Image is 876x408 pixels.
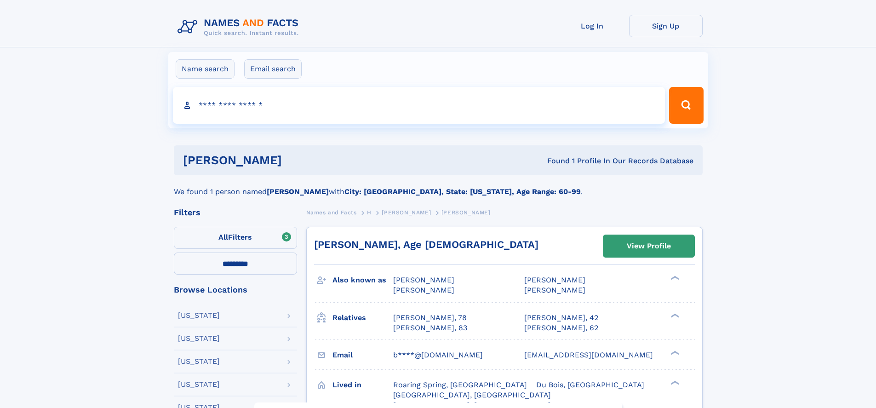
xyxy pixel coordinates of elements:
[393,391,551,399] span: [GEOGRAPHIC_DATA], [GEOGRAPHIC_DATA]
[178,358,220,365] div: [US_STATE]
[218,233,228,241] span: All
[524,313,598,323] a: [PERSON_NAME], 42
[414,156,693,166] div: Found 1 Profile In Our Records Database
[669,275,680,281] div: ❯
[393,313,467,323] a: [PERSON_NAME], 78
[555,15,629,37] a: Log In
[344,187,581,196] b: City: [GEOGRAPHIC_DATA], State: [US_STATE], Age Range: 60-99
[393,323,467,333] a: [PERSON_NAME], 83
[393,380,527,389] span: Roaring Spring, [GEOGRAPHIC_DATA]
[367,207,372,218] a: H
[441,209,491,216] span: [PERSON_NAME]
[524,351,653,359] span: [EMAIL_ADDRESS][DOMAIN_NAME]
[524,323,598,333] a: [PERSON_NAME], 62
[178,381,220,388] div: [US_STATE]
[536,380,644,389] span: Du Bois, [GEOGRAPHIC_DATA]
[174,15,306,40] img: Logo Names and Facts
[669,87,703,124] button: Search Button
[314,239,538,250] a: [PERSON_NAME], Age [DEMOGRAPHIC_DATA]
[174,208,297,217] div: Filters
[178,335,220,342] div: [US_STATE]
[244,59,302,79] label: Email search
[174,286,297,294] div: Browse Locations
[332,377,393,393] h3: Lived in
[176,59,235,79] label: Name search
[367,209,372,216] span: H
[382,207,431,218] a: [PERSON_NAME]
[332,310,393,326] h3: Relatives
[524,286,585,294] span: [PERSON_NAME]
[174,175,703,197] div: We found 1 person named with .
[332,347,393,363] h3: Email
[669,379,680,385] div: ❯
[267,187,329,196] b: [PERSON_NAME]
[174,227,297,249] label: Filters
[183,155,415,166] h1: [PERSON_NAME]
[627,236,671,257] div: View Profile
[524,276,585,284] span: [PERSON_NAME]
[393,286,454,294] span: [PERSON_NAME]
[669,350,680,356] div: ❯
[382,209,431,216] span: [PERSON_NAME]
[629,15,703,37] a: Sign Up
[669,312,680,318] div: ❯
[332,272,393,288] h3: Also known as
[306,207,357,218] a: Names and Facts
[393,276,454,284] span: [PERSON_NAME]
[178,312,220,319] div: [US_STATE]
[173,87,665,124] input: search input
[603,235,694,257] a: View Profile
